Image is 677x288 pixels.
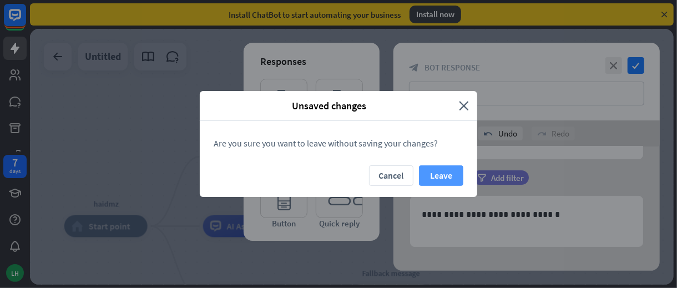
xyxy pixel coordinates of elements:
button: Leave [419,165,463,186]
span: Unsaved changes [208,99,451,112]
i: close [459,99,469,112]
button: Cancel [369,165,413,186]
button: Open LiveChat chat widget [9,4,42,38]
span: Are you sure you want to leave without saving your changes? [214,138,438,149]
